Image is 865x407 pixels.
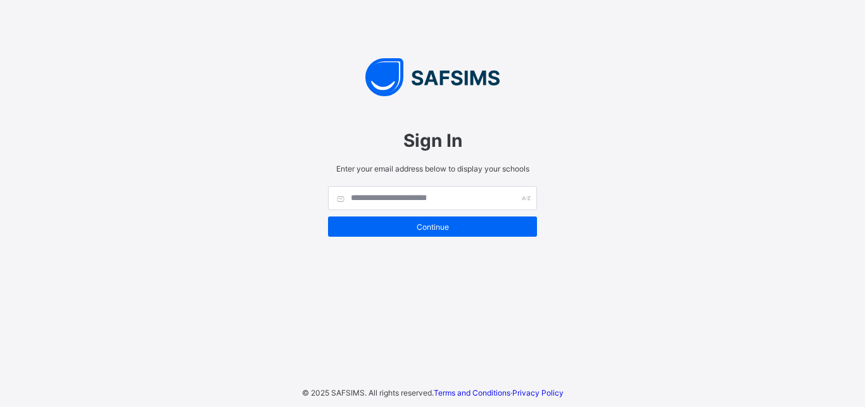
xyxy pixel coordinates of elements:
[338,222,527,232] span: Continue
[328,164,537,173] span: Enter your email address below to display your schools
[512,388,564,398] a: Privacy Policy
[434,388,510,398] a: Terms and Conditions
[328,130,537,151] span: Sign In
[434,388,564,398] span: ·
[302,388,434,398] span: © 2025 SAFSIMS. All rights reserved.
[315,58,550,96] img: SAFSIMS Logo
